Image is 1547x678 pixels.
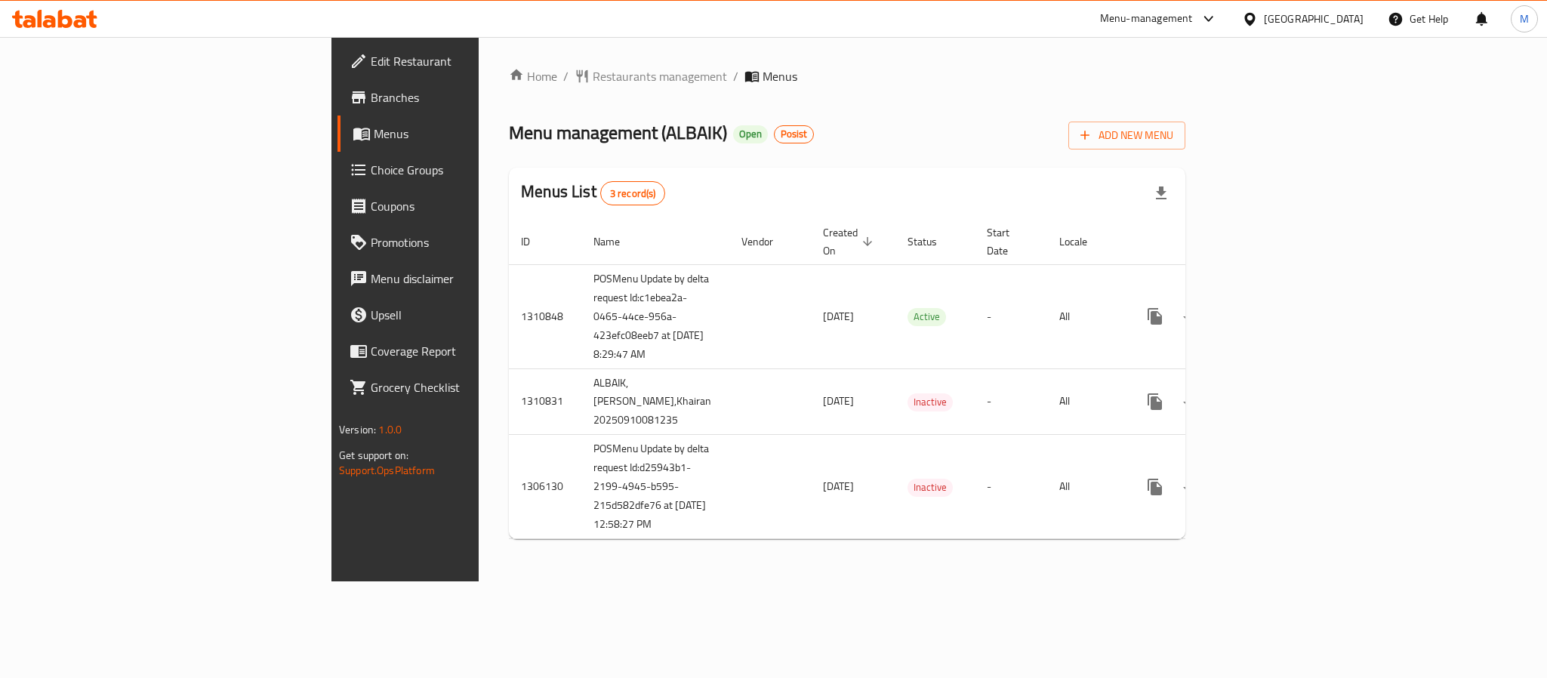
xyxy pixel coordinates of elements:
[371,306,578,324] span: Upsell
[378,420,402,439] span: 1.0.0
[1047,264,1125,368] td: All
[339,445,408,465] span: Get support on:
[975,368,1047,435] td: -
[509,67,1185,85] nav: breadcrumb
[374,125,578,143] span: Menus
[337,260,590,297] a: Menu disclaimer
[733,128,768,140] span: Open
[601,186,665,201] span: 3 record(s)
[1137,384,1173,420] button: more
[337,152,590,188] a: Choice Groups
[339,420,376,439] span: Version:
[1173,384,1210,420] button: Change Status
[1080,126,1173,145] span: Add New Menu
[521,233,550,251] span: ID
[908,308,946,325] span: Active
[371,52,578,70] span: Edit Restaurant
[581,264,729,368] td: POSMenu Update by delta request Id:c1ebea2a-0465-44ce-956a-423efc08eeb7 at [DATE] 8:29:47 AM
[733,67,738,85] li: /
[371,233,578,251] span: Promotions
[1137,298,1173,334] button: more
[1264,11,1364,27] div: [GEOGRAPHIC_DATA]
[509,116,727,149] span: Menu management ( ALBAIK )
[823,476,854,496] span: [DATE]
[1047,368,1125,435] td: All
[593,233,639,251] span: Name
[521,180,665,205] h2: Menus List
[1173,298,1210,334] button: Change Status
[600,181,666,205] div: Total records count
[509,219,1294,540] table: enhanced table
[337,224,590,260] a: Promotions
[581,435,729,539] td: POSMenu Update by delta request Id:d25943b1-2199-4945-b595-215d582dfe76 at [DATE] 12:58:27 PM
[1059,233,1107,251] span: Locale
[823,223,877,260] span: Created On
[775,128,813,140] span: Posist
[371,270,578,288] span: Menu disclaimer
[337,333,590,369] a: Coverage Report
[1137,469,1173,505] button: more
[581,368,729,435] td: ALBAIK, [PERSON_NAME],Khairan 20250910081235
[371,197,578,215] span: Coupons
[593,67,727,85] span: Restaurants management
[763,67,797,85] span: Menus
[975,264,1047,368] td: -
[1068,122,1185,149] button: Add New Menu
[908,233,957,251] span: Status
[371,342,578,360] span: Coverage Report
[339,461,435,480] a: Support.OpsPlatform
[337,369,590,405] a: Grocery Checklist
[1125,219,1294,265] th: Actions
[908,308,946,326] div: Active
[1100,10,1193,28] div: Menu-management
[908,393,953,411] span: Inactive
[337,79,590,116] a: Branches
[337,116,590,152] a: Menus
[908,479,953,497] div: Inactive
[371,88,578,106] span: Branches
[908,479,953,496] span: Inactive
[1520,11,1529,27] span: M
[371,161,578,179] span: Choice Groups
[823,391,854,411] span: [DATE]
[1047,435,1125,539] td: All
[337,188,590,224] a: Coupons
[371,378,578,396] span: Grocery Checklist
[908,393,953,411] div: Inactive
[1173,469,1210,505] button: Change Status
[987,223,1029,260] span: Start Date
[741,233,793,251] span: Vendor
[575,67,727,85] a: Restaurants management
[823,307,854,326] span: [DATE]
[733,125,768,143] div: Open
[975,435,1047,539] td: -
[1143,175,1179,211] div: Export file
[337,297,590,333] a: Upsell
[337,43,590,79] a: Edit Restaurant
